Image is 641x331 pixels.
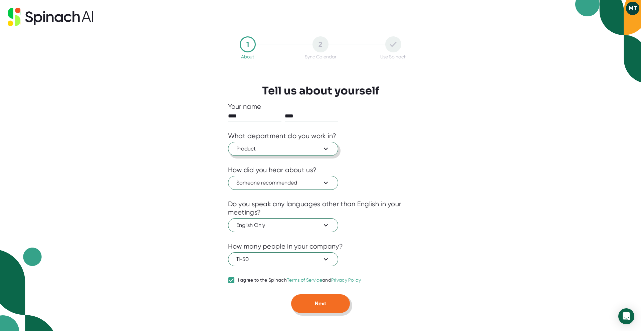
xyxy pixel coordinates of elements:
[236,255,330,263] span: 11-50
[236,145,330,153] span: Product
[291,294,350,313] button: Next
[315,300,326,307] span: Next
[331,277,361,283] a: Privacy Policy
[228,166,317,174] div: How did you hear about us?
[241,54,254,59] div: About
[236,221,330,229] span: English Only
[287,277,322,283] a: Terms of Service
[228,252,338,266] button: 11-50
[305,54,336,59] div: Sync Calendar
[312,36,329,52] div: 2
[228,218,338,232] button: English Only
[240,36,256,52] div: 1
[380,54,407,59] div: Use Spinach
[228,176,338,190] button: Someone recommended
[626,2,639,15] button: MT
[236,179,330,187] span: Someone recommended
[262,84,379,97] h3: Tell us about yourself
[228,142,338,156] button: Product
[228,102,413,111] div: Your name
[238,277,361,283] div: I agree to the Spinach and
[228,242,343,251] div: How many people in your company?
[618,308,634,324] div: Open Intercom Messenger
[228,200,413,217] div: Do you speak any languages other than English in your meetings?
[228,132,337,140] div: What department do you work in?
